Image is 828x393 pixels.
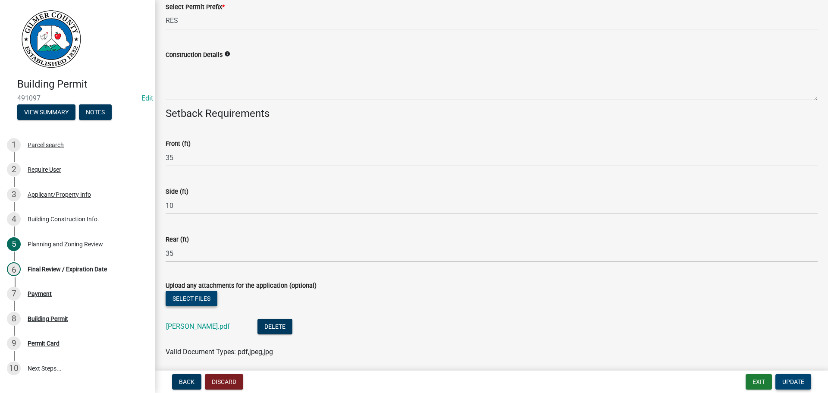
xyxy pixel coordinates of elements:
[17,109,75,116] wm-modal-confirm: Summary
[166,52,223,58] label: Construction Details
[205,374,243,390] button: Discard
[28,291,52,297] div: Payment
[7,188,21,201] div: 3
[7,362,21,375] div: 10
[7,312,21,326] div: 8
[224,51,230,57] i: info
[79,109,112,116] wm-modal-confirm: Notes
[17,78,148,91] h4: Building Permit
[28,216,99,222] div: Building Construction Info.
[7,287,21,301] div: 7
[775,374,811,390] button: Update
[28,192,91,198] div: Applicant/Property Info
[28,340,60,346] div: Permit Card
[28,316,68,322] div: Building Permit
[166,141,191,147] label: Front (ft)
[7,138,21,152] div: 1
[166,237,189,243] label: Rear (ft)
[257,319,292,334] button: Delete
[782,378,804,385] span: Update
[166,107,818,120] h4: Setback Requirements
[17,94,138,102] span: 491097
[79,104,112,120] button: Notes
[7,212,21,226] div: 4
[28,241,103,247] div: Planning and Zoning Review
[172,374,201,390] button: Back
[141,94,153,102] a: Edit
[179,378,194,385] span: Back
[7,237,21,251] div: 5
[257,323,292,331] wm-modal-confirm: Delete Document
[17,104,75,120] button: View Summary
[166,283,317,289] label: Upload any attachments for the application (optional)
[166,348,273,356] span: Valid Document Types: pdf,jpeg,jpg
[28,167,61,173] div: Require User
[7,163,21,176] div: 2
[28,266,107,272] div: Final Review / Expiration Date
[7,336,21,350] div: 9
[166,4,225,10] label: Select Permit Prefix
[28,142,64,148] div: Parcel search
[166,322,230,330] a: [PERSON_NAME].pdf
[141,94,153,102] wm-modal-confirm: Edit Application Number
[166,189,188,195] label: Side (ft)
[166,291,217,306] button: Select files
[17,9,82,69] img: Gilmer County, Georgia
[7,262,21,276] div: 6
[746,374,772,390] button: Exit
